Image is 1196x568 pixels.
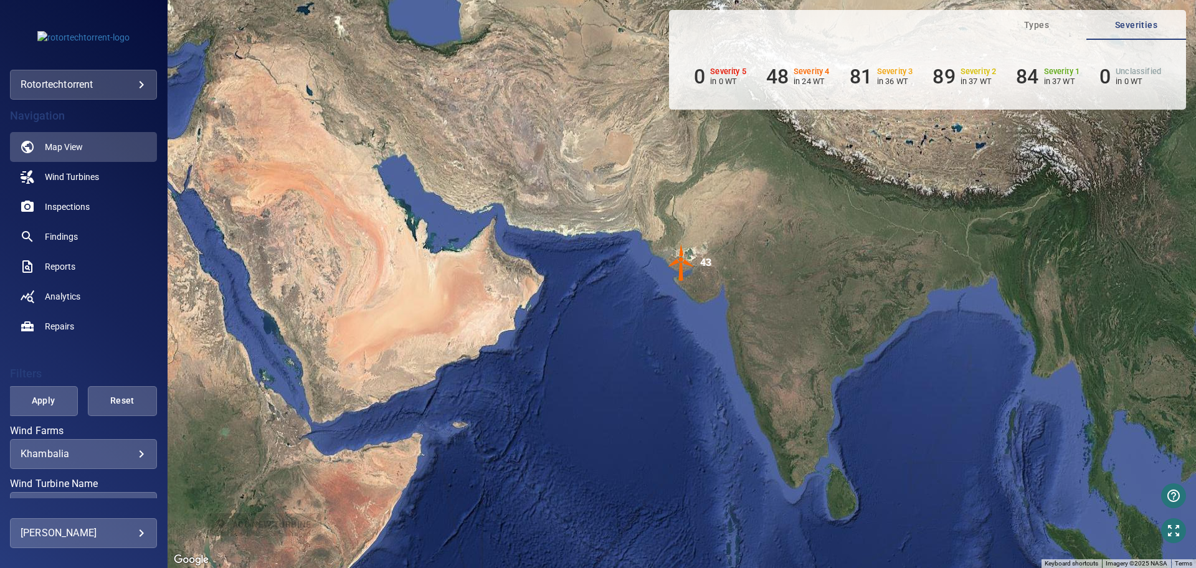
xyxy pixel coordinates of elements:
h6: Severity 5 [710,67,746,76]
a: reports noActive [10,252,157,282]
h6: Severity 2 [961,67,997,76]
h6: 89 [933,65,955,88]
div: rotortechtorrent [21,75,146,95]
a: Terms (opens in new tab) [1175,560,1192,567]
label: Wind Farms [10,426,157,436]
p: in 0 WT [710,77,746,86]
gmp-advanced-marker: 43 [663,244,700,283]
p: in 37 WT [1044,77,1080,86]
h6: 84 [1016,65,1038,88]
p: in 24 WT [794,77,830,86]
span: Imagery ©2025 NASA [1106,560,1167,567]
h6: Severity 1 [1044,67,1080,76]
h6: 0 [1099,65,1111,88]
a: inspections noActive [10,192,157,222]
div: [PERSON_NAME] [21,523,146,543]
h6: Severity 4 [794,67,830,76]
span: Analytics [45,290,80,303]
img: Google [171,552,212,568]
h4: Filters [10,367,157,380]
li: Severity 1 [1016,65,1080,88]
a: analytics noActive [10,282,157,311]
span: Wind Turbines [45,171,99,183]
li: Severity 5 [694,65,746,88]
img: windFarmIconCat4.svg [663,244,700,282]
span: Inspections [45,201,90,213]
span: Map View [45,141,83,153]
h6: 48 [766,65,789,88]
p: in 37 WT [961,77,997,86]
li: Severity 2 [933,65,996,88]
span: Types [994,17,1079,33]
div: 43 [700,244,711,282]
button: Apply [9,386,78,416]
span: Findings [45,230,78,243]
a: Open this area in Google Maps (opens a new window) [171,552,212,568]
h6: 81 [850,65,872,88]
p: in 36 WT [877,77,913,86]
h6: Severity 3 [877,67,913,76]
h4: Navigation [10,110,157,122]
span: Reports [45,260,75,273]
a: map active [10,132,157,162]
li: Severity 3 [850,65,913,88]
label: Wind Turbine Name [10,479,157,489]
div: Wind Farms [10,439,157,469]
li: Severity 4 [766,65,830,88]
button: Reset [88,386,157,416]
h6: Unclassified [1116,67,1161,76]
div: Khambalia [21,448,146,460]
span: Apply [24,393,62,409]
div: rotortechtorrent [10,70,157,100]
a: windturbines noActive [10,162,157,192]
button: Keyboard shortcuts [1045,559,1098,568]
span: Repairs [45,320,74,333]
span: Reset [103,393,141,409]
img: rotortechtorrent-logo [37,31,130,44]
p: in 0 WT [1116,77,1161,86]
span: Severities [1094,17,1179,33]
div: Wind Turbine Name [10,492,157,522]
h6: 0 [694,65,705,88]
li: Severity Unclassified [1099,65,1161,88]
a: repairs noActive [10,311,157,341]
a: findings noActive [10,222,157,252]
